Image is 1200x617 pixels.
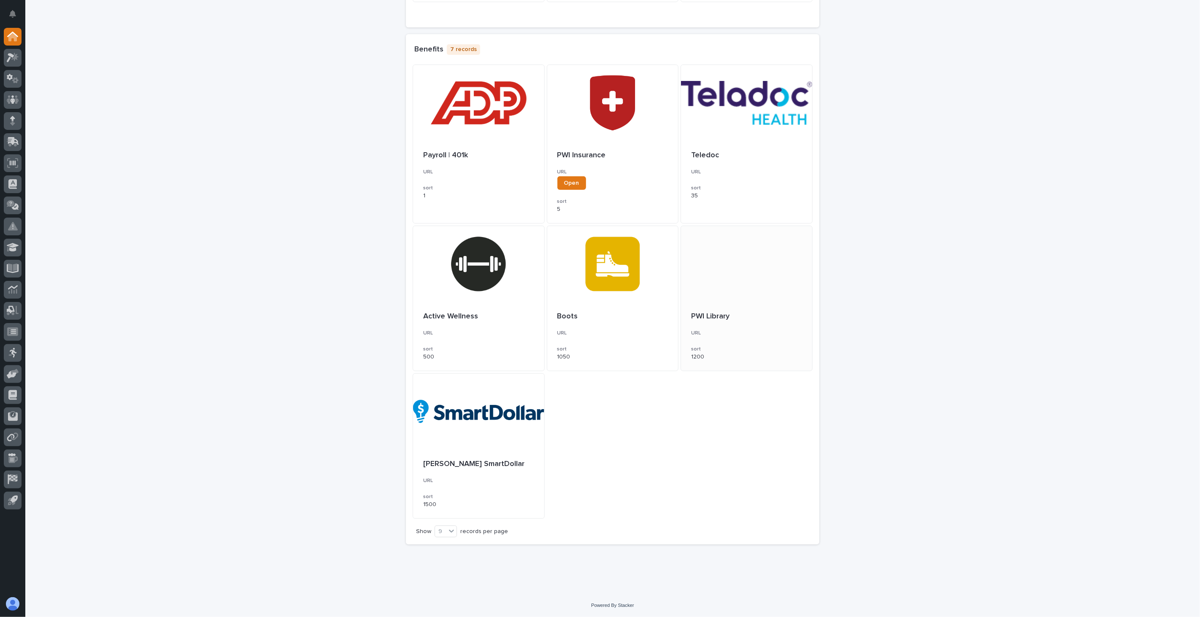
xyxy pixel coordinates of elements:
[423,460,534,469] p: [PERSON_NAME] SmartDollar
[423,151,534,160] p: Payroll | 401k
[557,176,586,190] a: Open
[557,330,668,337] h3: URL
[547,226,679,371] a: BootsURLsort1050
[423,493,534,500] h3: sort
[413,373,545,519] a: [PERSON_NAME] SmartDollarURLsort1500
[557,312,668,321] p: Boots
[547,65,679,224] a: PWI InsuranceURLOpensort5
[423,346,534,353] h3: sort
[691,312,802,321] p: PWI Library
[691,192,802,199] p: 35
[557,346,668,353] h3: sort
[416,528,431,535] p: Show
[681,65,813,224] a: TeledocURLsort35
[691,151,802,160] p: Teledoc
[423,185,534,191] h3: sort
[564,180,579,186] span: Open
[691,185,802,191] h3: sort
[423,312,534,321] p: Active Wellness
[423,192,534,199] p: 1
[11,10,22,24] div: Notifications
[557,206,668,213] p: 5
[413,65,545,224] a: Payroll | 401kURLsort1
[557,151,668,160] p: PWI Insurance
[557,353,668,361] p: 1050
[447,44,480,55] p: 7 records
[4,595,22,613] button: users-avatar
[423,169,534,175] h3: URL
[691,330,802,337] h3: URL
[691,169,802,175] h3: URL
[591,603,634,608] a: Powered By Stacker
[423,501,534,508] p: 1500
[413,226,545,371] a: Active WellnessURLsort500
[4,5,22,23] button: Notifications
[557,198,668,205] h3: sort
[414,45,443,54] h1: Benefits
[423,330,534,337] h3: URL
[691,346,802,353] h3: sort
[423,353,534,361] p: 500
[681,226,813,371] a: PWI LibraryURLsort1200
[691,353,802,361] p: 1200
[460,528,508,535] p: records per page
[423,477,534,484] h3: URL
[557,169,668,175] h3: URL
